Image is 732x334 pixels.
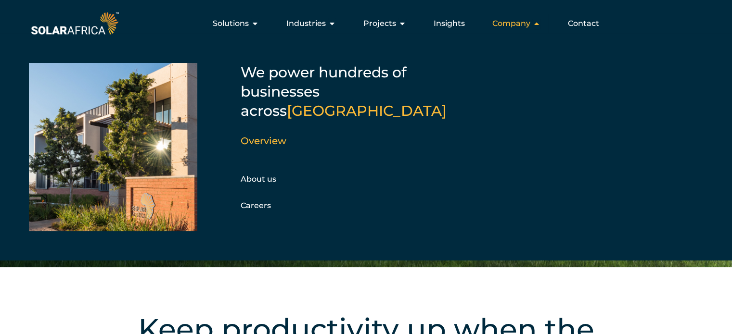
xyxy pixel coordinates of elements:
[568,18,599,29] a: Contact
[434,18,465,29] a: Insights
[286,18,326,29] span: Industries
[213,18,249,29] span: Solutions
[363,18,396,29] span: Projects
[241,63,481,121] h5: We power hundreds of businesses across
[287,102,447,120] span: [GEOGRAPHIC_DATA]
[121,14,607,33] div: Menu Toggle
[121,14,607,33] nav: Menu
[492,18,530,29] span: Company
[241,201,271,210] a: Careers
[241,174,276,184] a: About us
[241,135,286,147] a: Overview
